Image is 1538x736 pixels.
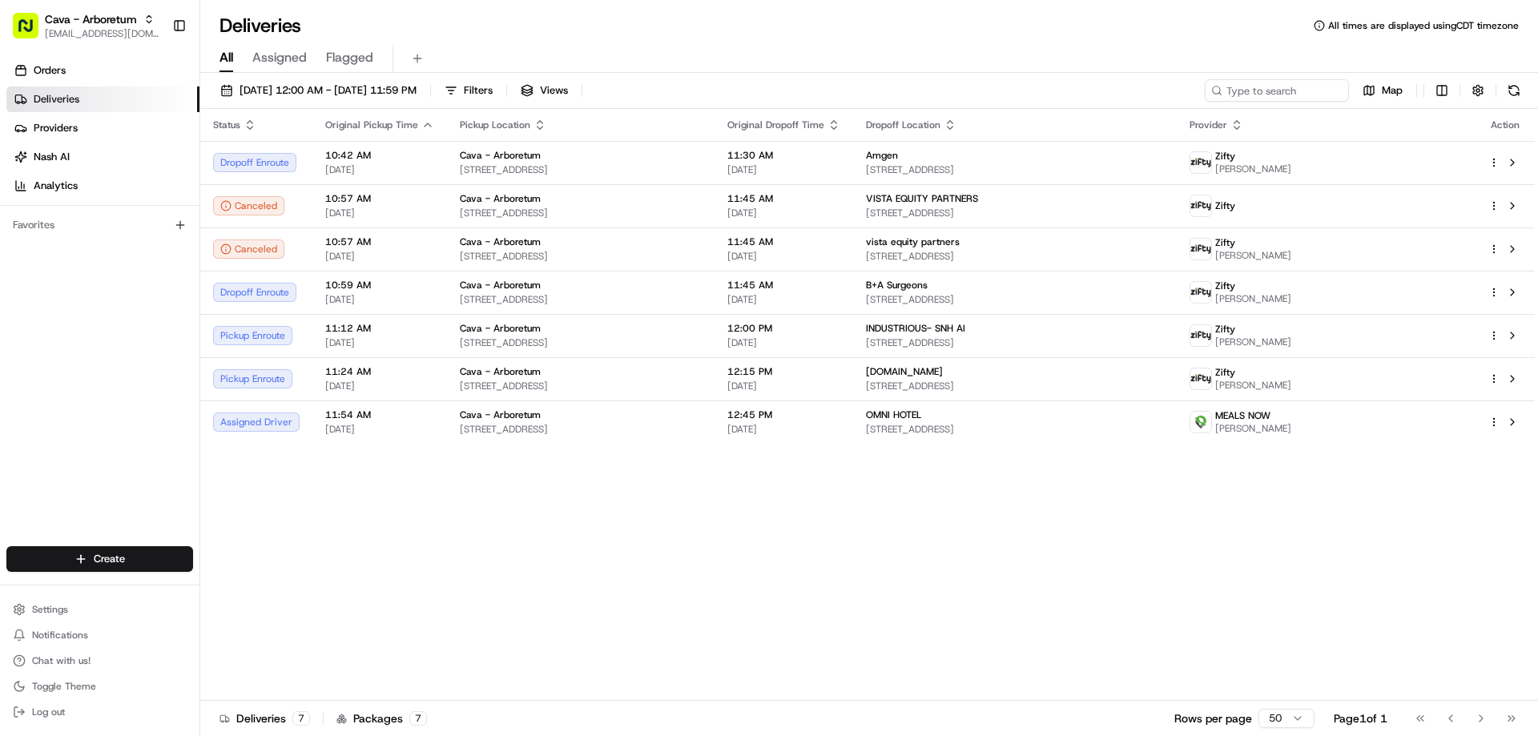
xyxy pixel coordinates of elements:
span: Zifty [1215,280,1235,292]
span: [DATE] [727,380,840,392]
span: [EMAIL_ADDRESS][DOMAIN_NAME] [45,27,159,40]
span: [DATE] [727,250,840,263]
img: zifty-logo-trans-sq.png [1190,282,1211,303]
span: [DATE] [325,380,434,392]
span: 11:54 AM [325,408,434,421]
div: Favorites [6,212,193,238]
span: Notifications [32,629,88,641]
button: Map [1355,79,1410,102]
button: Settings [6,598,193,621]
span: Cava - Arboretum [460,149,541,162]
span: Create [94,552,125,566]
img: zifty-logo-trans-sq.png [1190,239,1211,259]
span: [DATE] [727,163,840,176]
span: Cava - Arboretum [460,322,541,335]
a: Orders [6,58,199,83]
span: All times are displayed using CDT timezone [1328,19,1519,32]
button: Views [513,79,575,102]
span: Views [540,83,568,98]
span: [STREET_ADDRESS] [866,163,1164,176]
span: Zifty [1215,366,1235,379]
span: 10:59 AM [325,279,434,292]
button: Chat with us! [6,650,193,672]
input: Type to search [1205,79,1349,102]
button: Log out [6,701,193,723]
span: Cava - Arboretum [460,192,541,205]
span: 12:00 PM [727,322,840,335]
span: B+A Surgeons [866,279,928,292]
a: Nash AI [6,144,199,170]
div: Packages [336,710,427,726]
span: [DATE] [727,207,840,219]
p: Rows per page [1174,710,1252,726]
span: [PERSON_NAME] [1215,292,1291,305]
span: Amgen [866,149,898,162]
span: Settings [32,603,68,616]
span: [STREET_ADDRESS] [866,423,1164,436]
span: Cava - Arboretum [460,365,541,378]
span: Original Dropoff Time [727,119,824,131]
span: Dropoff Location [866,119,940,131]
span: 11:24 AM [325,365,434,378]
span: [PERSON_NAME] [1215,249,1291,262]
span: 11:45 AM [727,235,840,248]
span: [DOMAIN_NAME] [866,365,943,378]
span: 10:42 AM [325,149,434,162]
span: Cava - Arboretum [460,408,541,421]
button: Toggle Theme [6,675,193,698]
span: INDUSTRIOUS- SNH AI [866,322,965,335]
button: Cava - Arboretum[EMAIL_ADDRESS][DOMAIN_NAME] [6,6,166,45]
span: [STREET_ADDRESS] [866,380,1164,392]
span: Cava - Arboretum [460,235,541,248]
span: [DATE] [727,293,840,306]
span: [STREET_ADDRESS] [460,293,702,306]
img: zifty-logo-trans-sq.png [1190,195,1211,216]
span: 11:45 AM [727,279,840,292]
span: [PERSON_NAME] [1215,379,1291,392]
span: Filters [464,83,493,98]
span: All [219,48,233,67]
span: [STREET_ADDRESS] [460,250,702,263]
span: [PERSON_NAME] [1215,163,1291,175]
span: Providers [34,121,78,135]
span: 10:57 AM [325,192,434,205]
span: Deliveries [34,92,79,107]
span: [STREET_ADDRESS] [460,163,702,176]
span: [STREET_ADDRESS] [460,423,702,436]
span: Nash AI [34,150,70,164]
button: Cava - Arboretum [45,11,137,27]
div: 7 [292,711,310,726]
span: MEALS NOW [1215,409,1270,422]
span: [DATE] [325,336,434,349]
img: zifty-logo-trans-sq.png [1190,152,1211,173]
button: Refresh [1503,79,1525,102]
span: Toggle Theme [32,680,96,693]
div: 7 [409,711,427,726]
span: [DATE] [325,250,434,263]
div: Action [1488,119,1522,131]
span: Orders [34,63,66,78]
span: 11:12 AM [325,322,434,335]
span: [DATE] [325,423,434,436]
span: [STREET_ADDRESS] [866,293,1164,306]
button: Notifications [6,624,193,646]
span: Provider [1190,119,1227,131]
span: Assigned [252,48,307,67]
span: OMNI HOTEL [866,408,921,421]
button: Canceled [213,239,284,259]
button: [DATE] 12:00 AM - [DATE] 11:59 PM [213,79,424,102]
span: [STREET_ADDRESS] [460,207,702,219]
span: Log out [32,706,65,718]
span: [DATE] [325,293,434,306]
span: Zifty [1215,199,1235,212]
a: Providers [6,115,199,141]
span: Map [1382,83,1403,98]
span: 11:45 AM [727,192,840,205]
span: [STREET_ADDRESS] [460,380,702,392]
span: [DATE] 12:00 AM - [DATE] 11:59 PM [240,83,417,98]
span: 10:57 AM [325,235,434,248]
span: [PERSON_NAME] [1215,422,1291,435]
span: 11:30 AM [727,149,840,162]
span: Chat with us! [32,654,91,667]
